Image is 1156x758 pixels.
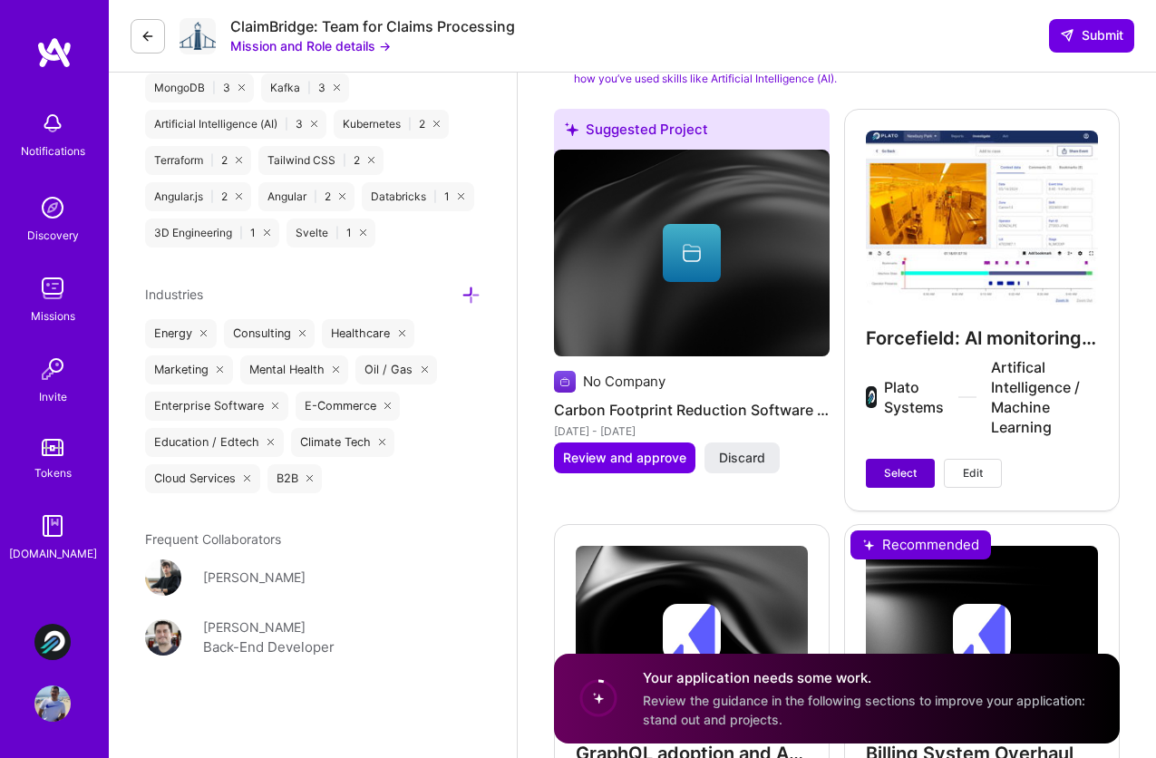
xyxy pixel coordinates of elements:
i: icon Close [458,193,464,199]
span: | [433,189,437,204]
i: icon SendLight [1060,28,1074,43]
div: Tailwind CSS 2 [258,146,384,175]
img: Plato Systems: Front-End Development [34,624,71,660]
h4: Your application needs some work. [643,668,1098,687]
h4: Carbon Footprint Reduction Software Development [554,398,830,422]
div: Kafka 3 [261,73,349,102]
img: User Avatar [145,619,181,656]
span: Edit [963,465,983,481]
span: Submit [1060,26,1123,44]
span: | [212,81,216,95]
span: Frequent Collaborators [145,531,281,547]
i: icon Close [379,439,386,446]
img: Company Logo [180,18,216,54]
i: icon Close [236,193,242,199]
div: Svelte 1 [287,219,375,248]
span: Industries [145,287,203,302]
img: guide book [34,508,71,544]
div: Back-End Developer [203,637,335,658]
span: | [239,226,243,240]
img: User Avatar [145,559,181,596]
a: Plato Systems: Front-End Development [30,624,75,660]
div: [PERSON_NAME] [203,617,306,637]
button: Select [866,459,935,488]
div: Invite [39,387,67,406]
button: Submit [1049,19,1134,52]
span: | [343,153,346,168]
div: MongoDB 3 [145,73,254,102]
i: icon Close [368,157,374,163]
i: icon Close [272,403,279,410]
i: icon Close [306,475,314,482]
div: Cloud Services [145,464,260,493]
i: icon LeftArrowDark [141,29,155,44]
i: icon Close [311,121,317,127]
div: Healthcare [322,319,414,348]
span: Discard [719,449,765,467]
img: Company logo [554,371,576,393]
img: cover [554,150,830,356]
img: Invite [34,351,71,387]
img: User Avatar [34,685,71,722]
i: icon Close [384,403,392,410]
span: | [408,117,412,131]
div: Notifications [21,141,85,160]
div: [DATE] - [DATE] [554,422,830,441]
i: icon Close [334,84,340,91]
div: Tokens [34,463,72,482]
div: Discovery [27,226,79,245]
div: Angular.js 2 [145,182,251,211]
div: Kubernetes 2 [334,110,449,139]
img: bell [34,105,71,141]
span: | [314,189,317,204]
div: Mental Health [240,355,349,384]
img: teamwork [34,270,71,306]
a: User Avatar[PERSON_NAME] [145,559,481,596]
span: | [285,117,288,131]
div: Education / Edtech [145,428,284,457]
span: | [210,189,214,204]
img: logo [36,36,73,69]
a: User Avatar[PERSON_NAME]Back-End Developer [145,617,481,658]
span: Review the guidance in the following sections to improve your application: stand out and projects. [643,693,1085,727]
i: icon Close [200,330,208,337]
div: Oil / Gas [355,355,437,384]
span: | [307,81,311,95]
div: Missions [31,306,75,326]
div: Marketing [145,355,233,384]
button: Discard [704,442,780,473]
div: Databricks 1 [362,182,473,211]
i: icon Close [238,84,245,91]
i: icon Close [236,157,242,163]
i: icon Close [398,330,405,337]
i: icon Close [433,121,440,127]
i: icon Close [244,475,251,482]
span: | [210,153,214,168]
div: Climate Tech [291,428,395,457]
div: Terraform 2 [145,146,251,175]
i: icon Close [421,366,428,374]
a: User Avatar [30,685,75,722]
div: Suggested Project [554,109,830,157]
div: Consulting [224,319,316,348]
i: icon Close [339,193,345,199]
div: ClaimBridge: Team for Claims Processing [230,17,515,36]
div: [DOMAIN_NAME] [9,544,97,563]
div: Energy [145,319,217,348]
i: icon SuggestedTeams [565,122,578,136]
div: Artificial Intelligence (AI) 3 [145,110,326,139]
button: Edit [944,459,1002,488]
div: Enterprise Software [145,392,288,421]
span: | [335,226,339,240]
div: 3D Engineering 1 [145,219,279,248]
div: [PERSON_NAME] [203,568,306,587]
img: tokens [42,439,63,456]
div: B2B [267,464,323,493]
i: icon Close [267,439,275,446]
img: discovery [34,189,71,226]
i: icon Close [264,229,270,236]
i: icon Close [360,229,366,236]
i: icon Close [299,330,306,337]
div: E-Commerce [296,392,401,421]
span: Review and approve [563,449,686,467]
